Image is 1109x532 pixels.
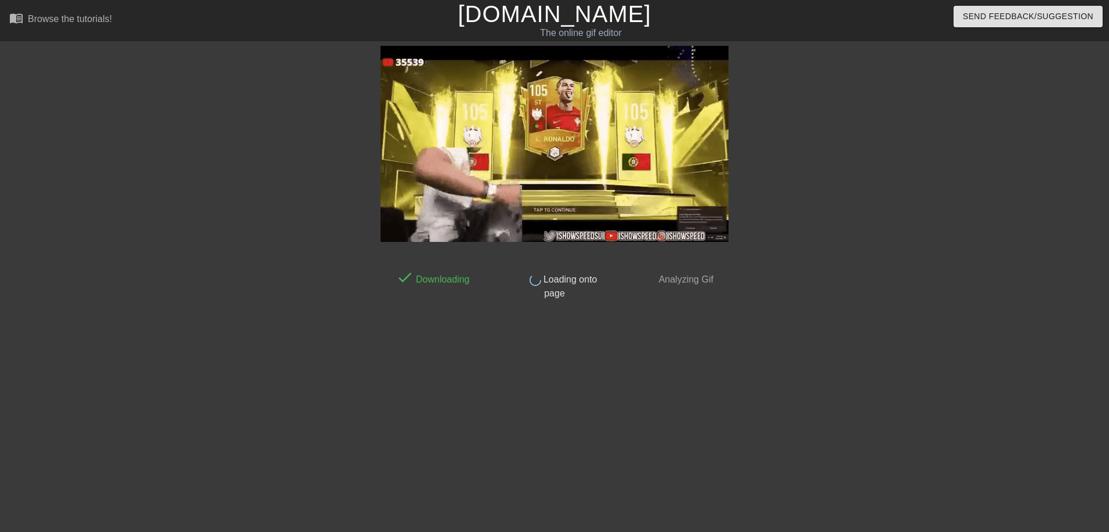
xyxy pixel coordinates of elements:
[954,6,1103,27] button: Send Feedback/Suggestion
[396,269,414,286] span: done
[28,14,112,24] div: Browse the tutorials!
[657,274,713,284] span: Analyzing Gif
[380,46,729,242] img: 50lNd.gif
[9,11,112,29] a: Browse the tutorials!
[541,274,597,298] span: Loading onto page
[414,274,470,284] span: Downloading
[963,9,1093,24] span: Send Feedback/Suggestion
[458,1,651,27] a: [DOMAIN_NAME]
[9,11,23,25] span: menu_book
[375,26,786,40] div: The online gif editor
